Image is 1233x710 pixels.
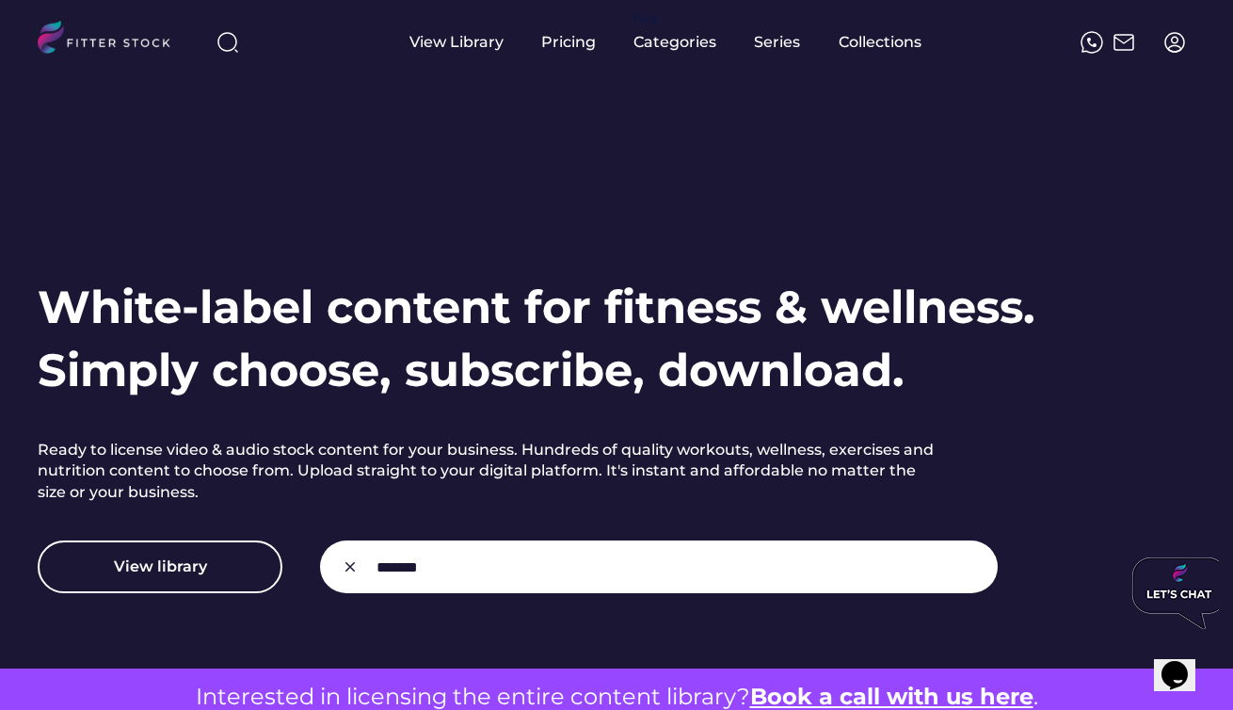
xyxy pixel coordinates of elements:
h1: White-label content for fitness & wellness. Simply choose, subscribe, download. [38,276,1035,402]
img: Frame%2051.svg [1113,31,1135,54]
img: LOGO.svg [38,21,186,59]
img: Group%201000002326.svg [339,556,361,578]
iframe: chat widget [1154,635,1214,691]
div: fvck [633,9,658,28]
img: meteor-icons_whatsapp%20%281%29.svg [1081,31,1103,54]
div: View Library [409,32,504,53]
img: Chat attention grabber [8,8,102,79]
h2: Ready to license video & audio stock content for your business. Hundreds of quality workouts, wel... [38,440,941,503]
img: profile-circle.svg [1163,31,1186,54]
div: Series [754,32,801,53]
a: Book a call with us here [750,683,1033,710]
iframe: chat widget [1125,550,1219,637]
button: View library [38,541,282,593]
div: Collections [839,32,921,53]
div: Pricing [541,32,596,53]
img: search-normal%203.svg [216,31,239,54]
div: Categories [633,32,716,53]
